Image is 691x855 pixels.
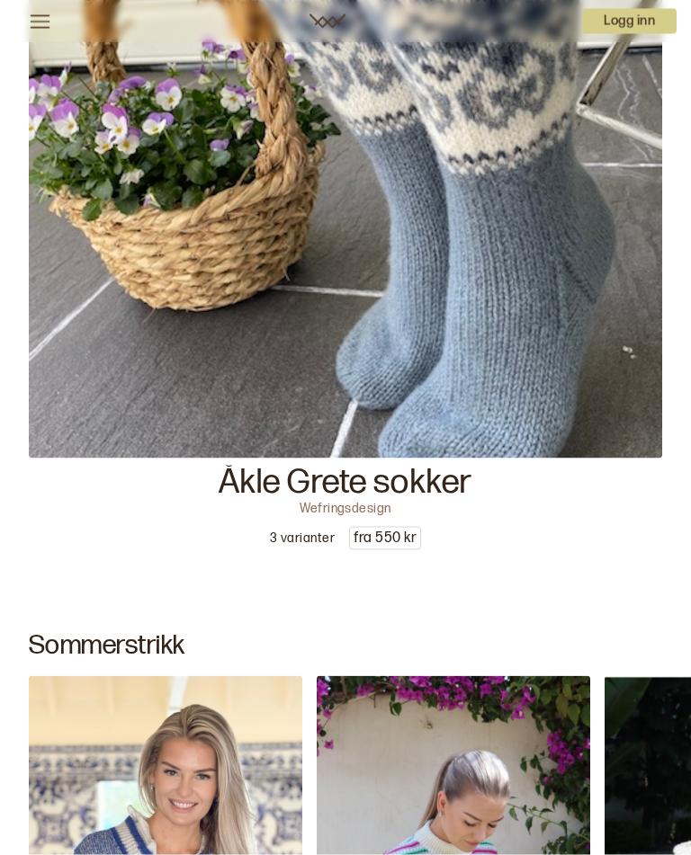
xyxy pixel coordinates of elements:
p: 3 varianter [270,530,335,548]
p: Logg inn [582,9,677,34]
h2: Sommerstrikk [29,629,662,662]
p: fra 550 kr [350,528,420,549]
p: Wefringsdesign [300,500,391,512]
p: Åkle Grete sokker [219,466,472,500]
button: User dropdown [582,9,677,34]
a: Woolit [310,14,345,29]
